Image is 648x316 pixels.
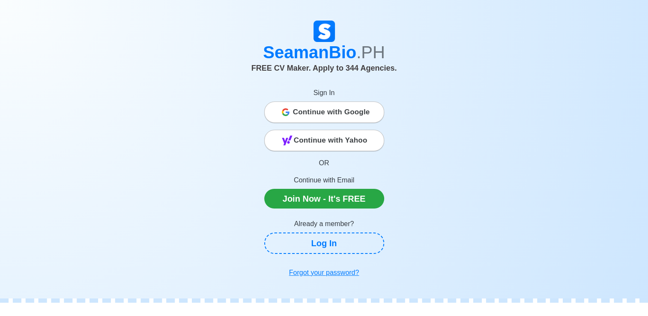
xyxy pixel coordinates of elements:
[356,43,385,62] span: .PH
[293,104,370,121] span: Continue with Google
[264,264,384,281] a: Forgot your password?
[87,42,562,63] h1: SeamanBio
[264,175,384,185] p: Continue with Email
[264,158,384,168] p: OR
[251,64,397,72] span: FREE CV Maker. Apply to 344 Agencies.
[314,21,335,42] img: Logo
[264,233,384,254] a: Log In
[264,88,384,98] p: Sign In
[294,132,367,149] span: Continue with Yahoo
[264,189,384,209] a: Join Now - It's FREE
[264,219,384,229] p: Already a member?
[264,101,384,123] button: Continue with Google
[264,130,384,151] button: Continue with Yahoo
[289,269,359,276] u: Forgot your password?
